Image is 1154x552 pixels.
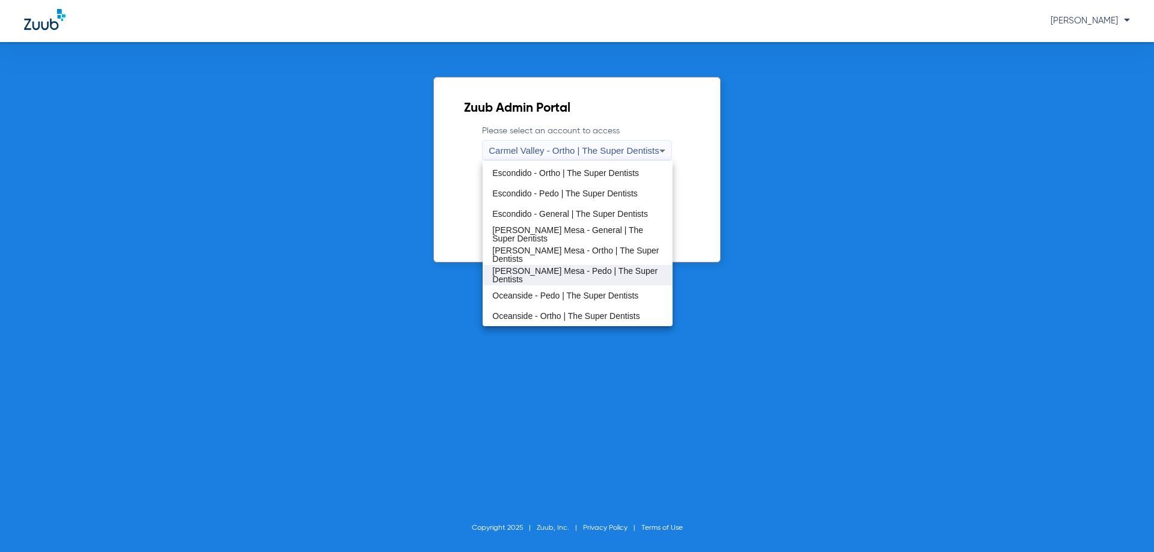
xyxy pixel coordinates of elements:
[492,210,648,218] span: Escondido - General | The Super Dentists
[492,267,662,284] span: [PERSON_NAME] Mesa - Pedo | The Super Dentists
[492,246,662,263] span: [PERSON_NAME] Mesa - Ortho | The Super Dentists
[492,226,662,243] span: [PERSON_NAME] Mesa - General | The Super Dentists
[492,291,638,300] span: Oceanside - Pedo | The Super Dentists
[492,169,639,177] span: Escondido - Ortho | The Super Dentists
[492,189,638,198] span: Escondido - Pedo | The Super Dentists
[492,312,640,320] span: Oceanside - Ortho | The Super Dentists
